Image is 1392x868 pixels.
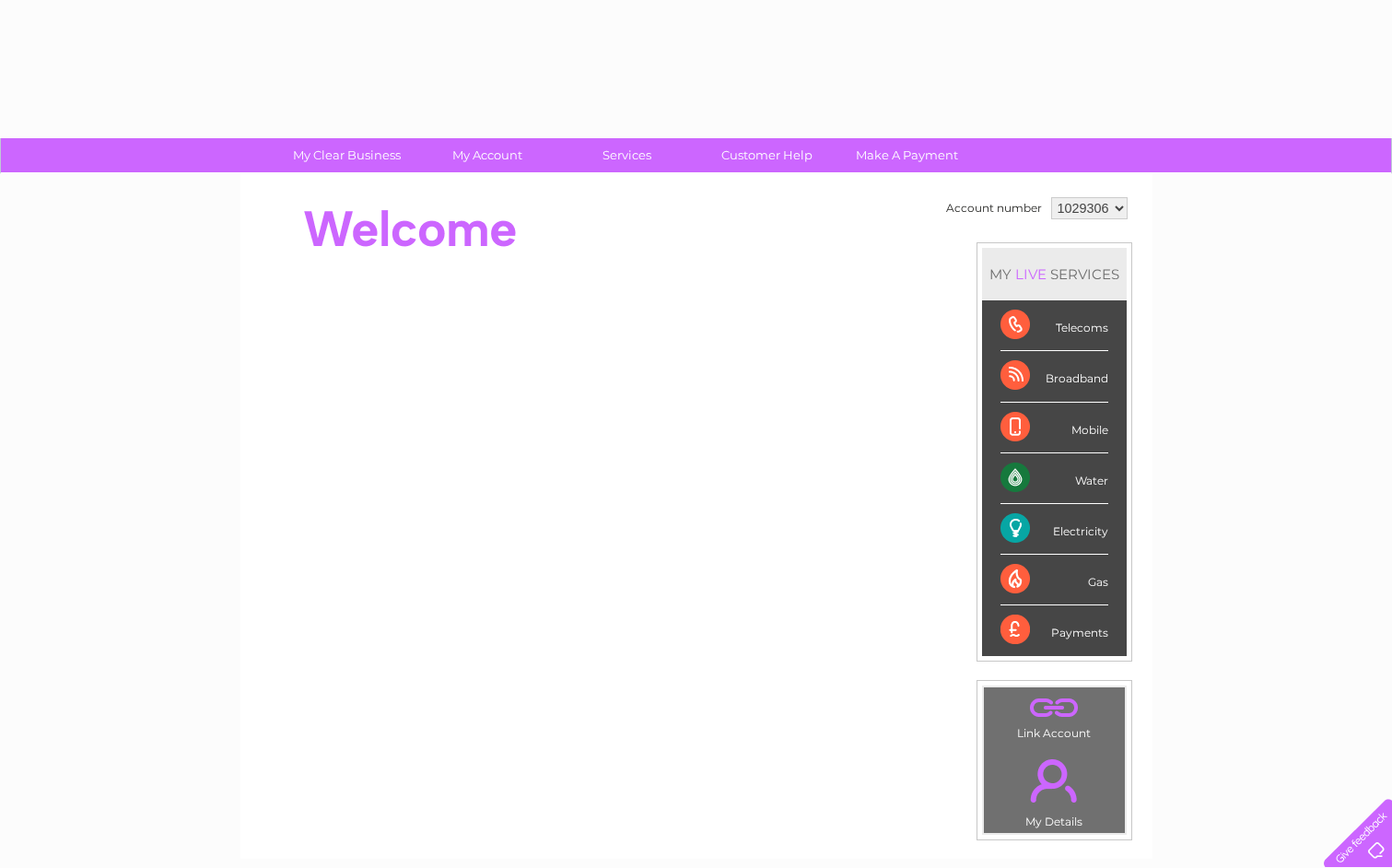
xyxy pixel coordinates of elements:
div: LIVE [1012,265,1050,283]
div: MY SERVICES [982,248,1127,300]
a: My Clear Business [271,138,423,172]
a: . [988,748,1120,813]
div: Broadband [1000,351,1108,402]
div: Water [1000,453,1108,504]
div: Telecoms [1000,300,1108,351]
div: Payments [1000,605,1108,655]
div: Gas [1000,555,1108,605]
a: Customer Help [691,138,843,172]
div: Mobile [1000,403,1108,453]
a: Make A Payment [831,138,983,172]
a: Services [551,138,703,172]
a: . [988,692,1120,724]
td: My Details [983,744,1126,834]
td: Link Account [983,686,1126,745]
div: Electricity [1000,504,1108,555]
td: Account number [942,193,1047,224]
a: My Account [411,138,563,172]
